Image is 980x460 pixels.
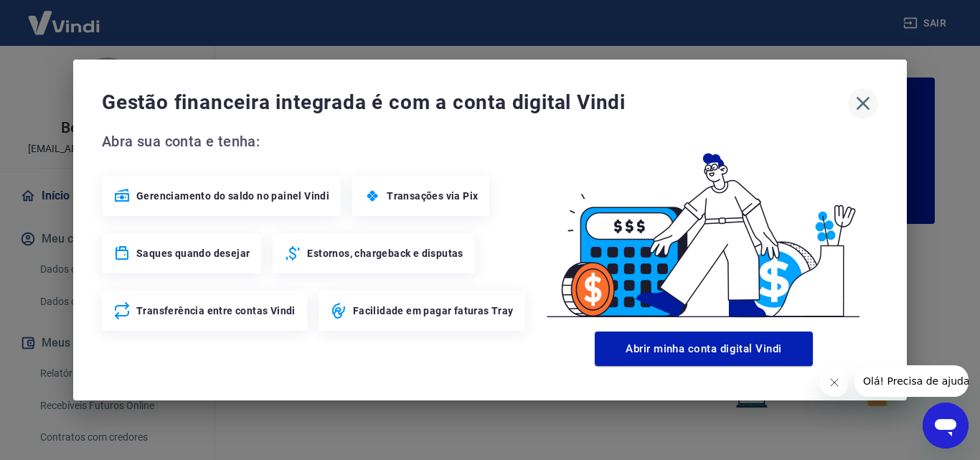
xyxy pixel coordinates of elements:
span: Abra sua conta e tenha: [102,130,529,153]
iframe: Mensagem da empresa [854,365,969,397]
span: Olá! Precisa de ajuda? [9,10,121,22]
span: Saques quando desejar [136,246,250,260]
span: Transações via Pix [387,189,478,203]
span: Gerenciamento do saldo no painel Vindi [136,189,329,203]
span: Transferência entre contas Vindi [136,304,296,318]
button: Abrir minha conta digital Vindi [595,332,813,366]
span: Facilidade em pagar faturas Tray [353,304,514,318]
span: Gestão financeira integrada é com a conta digital Vindi [102,88,848,117]
iframe: Botão para abrir a janela de mensagens [923,403,969,449]
span: Estornos, chargeback e disputas [307,246,463,260]
img: Good Billing [529,130,878,326]
iframe: Fechar mensagem [820,368,849,397]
